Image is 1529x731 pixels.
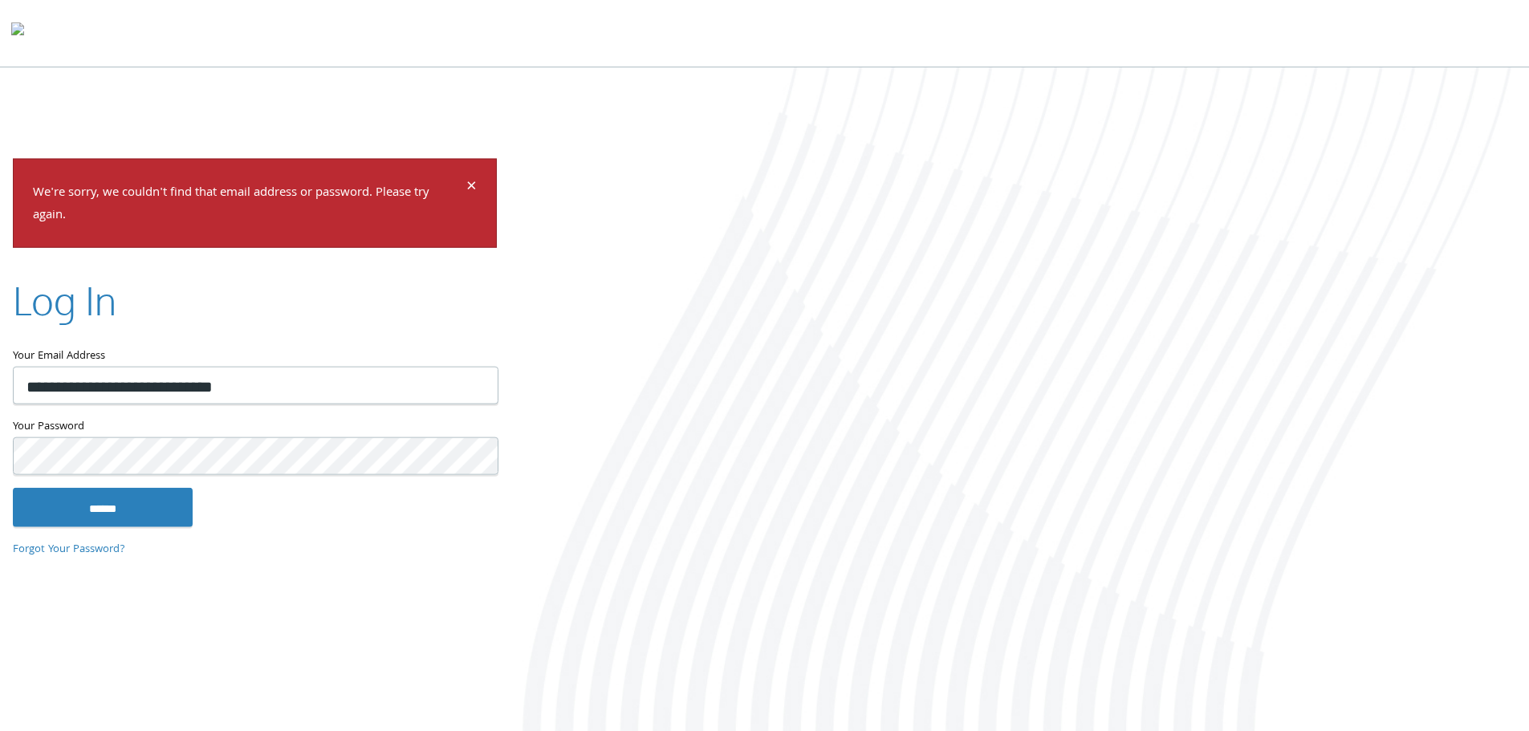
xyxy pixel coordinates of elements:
[13,274,116,327] h2: Log In
[13,540,125,558] a: Forgot Your Password?
[11,17,24,49] img: todyl-logo-dark.svg
[33,181,464,228] p: We're sorry, we couldn't find that email address or password. Please try again.
[466,172,477,203] span: ×
[13,417,497,437] label: Your Password
[466,178,477,197] button: Dismiss alert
